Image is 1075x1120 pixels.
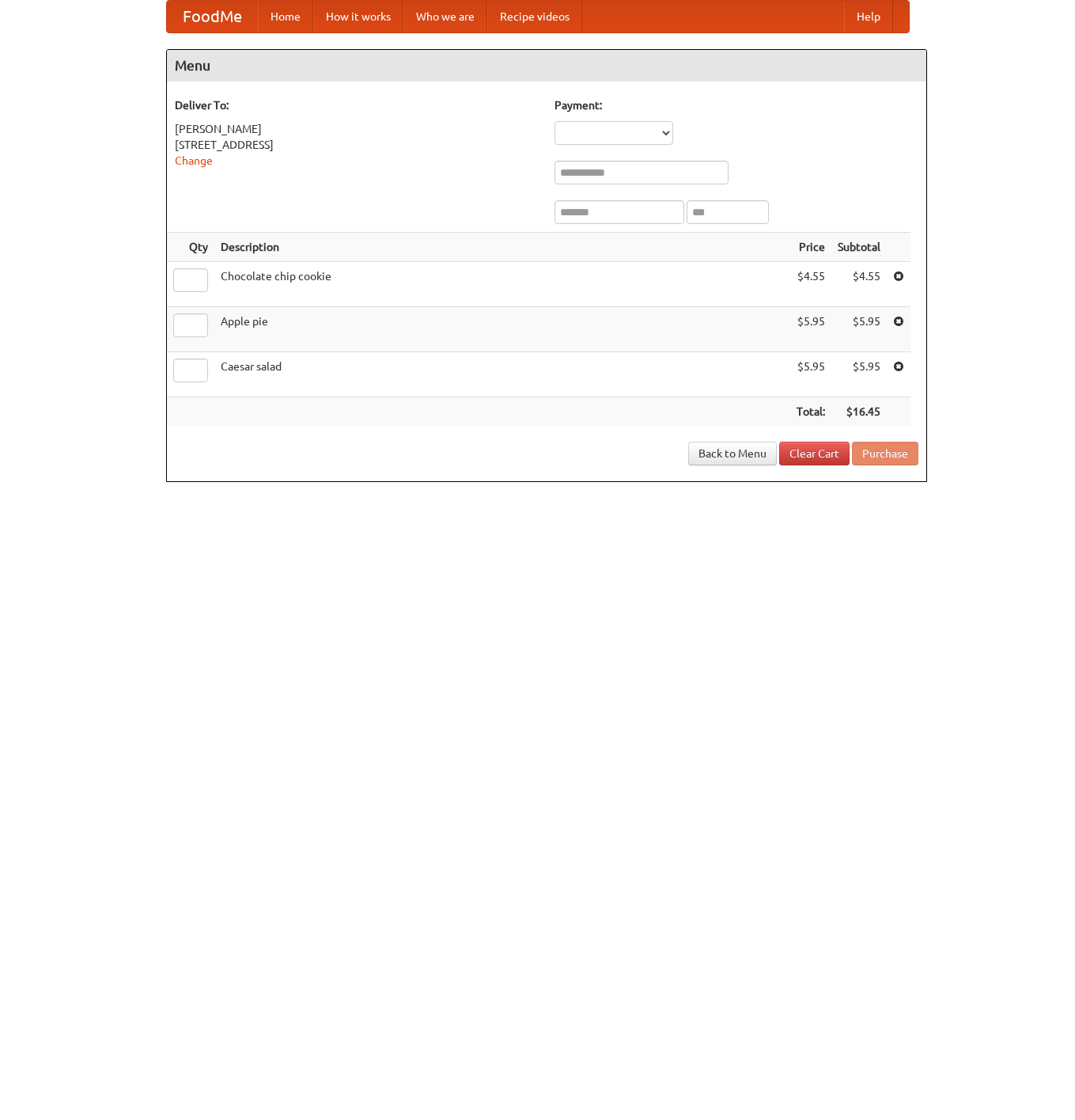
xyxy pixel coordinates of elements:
[831,307,887,352] td: $5.95
[831,397,887,427] th: $16.45
[214,352,790,397] td: Caesar salad
[852,442,918,465] button: Purchase
[555,97,918,113] h5: Payment:
[214,233,790,262] th: Description
[175,154,213,167] a: Change
[313,1,403,32] a: How it works
[214,262,790,307] td: Chocolate chip cookie
[175,121,539,137] div: [PERSON_NAME]
[214,307,790,352] td: Apple pie
[487,1,582,32] a: Recipe videos
[831,262,887,307] td: $4.55
[167,50,926,82] h4: Menu
[403,1,487,32] a: Who we are
[175,137,539,153] div: [STREET_ADDRESS]
[258,1,313,32] a: Home
[790,262,831,307] td: $4.55
[688,442,777,465] a: Back to Menu
[790,307,831,352] td: $5.95
[167,233,214,262] th: Qty
[831,352,887,397] td: $5.95
[167,1,258,32] a: FoodMe
[831,233,887,262] th: Subtotal
[844,1,893,32] a: Help
[790,233,831,262] th: Price
[175,97,539,113] h5: Deliver To:
[790,352,831,397] td: $5.95
[779,442,850,465] a: Clear Cart
[790,397,831,427] th: Total:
